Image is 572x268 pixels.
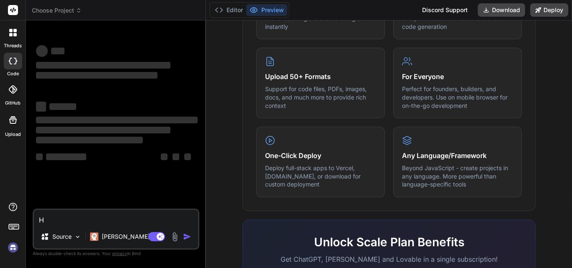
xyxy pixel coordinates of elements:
[36,117,198,123] span: ‌
[246,4,287,16] button: Preview
[36,62,170,69] span: ‌
[36,153,43,160] span: ‌
[52,232,72,241] p: Source
[478,3,525,17] button: Download
[402,164,513,189] p: Beyond JavaScript - create projects in any language. More powerful than language-specific tools
[402,151,513,161] h4: Any Language/Framework
[112,251,127,256] span: privacy
[46,153,86,160] span: ‌
[90,232,98,241] img: Claude 4 Sonnet
[173,153,179,160] span: ‌
[417,3,473,17] div: Discord Support
[402,85,513,110] p: Perfect for founders, builders, and developers. Use on mobile browser for on-the-go development
[5,131,21,138] label: Upload
[36,45,48,57] span: ‌
[161,153,167,160] span: ‌
[34,210,198,225] textarea: H
[49,103,76,110] span: ‌
[32,6,82,15] span: Choose Project
[36,137,143,143] span: ‌
[102,232,164,241] p: [PERSON_NAME] 4 S..
[36,127,170,133] span: ‌
[184,153,191,160] span: ‌
[265,85,376,110] p: Support for code files, PDFs, images, docs, and much more to provide rich context
[265,151,376,161] h4: One-Click Deploy
[33,250,199,258] p: Always double-check its answers. Your in Bind
[265,164,376,189] p: Deploy full-stack apps to Vercel, [DOMAIN_NAME], or download for custom deployment
[36,102,46,112] span: ‌
[170,232,180,242] img: attachment
[402,71,513,82] h4: For Everyone
[36,72,157,79] span: ‌
[211,4,246,16] button: Editor
[183,232,191,241] img: icon
[256,233,522,251] h2: Unlock Scale Plan Benefits
[51,48,64,54] span: ‌
[530,3,568,17] button: Deploy
[5,100,21,107] label: GitHub
[4,42,22,49] label: threads
[74,233,81,240] img: Pick Models
[265,71,376,82] h4: Upload 50+ Formats
[7,70,19,77] label: code
[256,254,522,264] p: Get ChatGPT, [PERSON_NAME] and Lovable in a single subscription!
[6,240,20,255] img: signin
